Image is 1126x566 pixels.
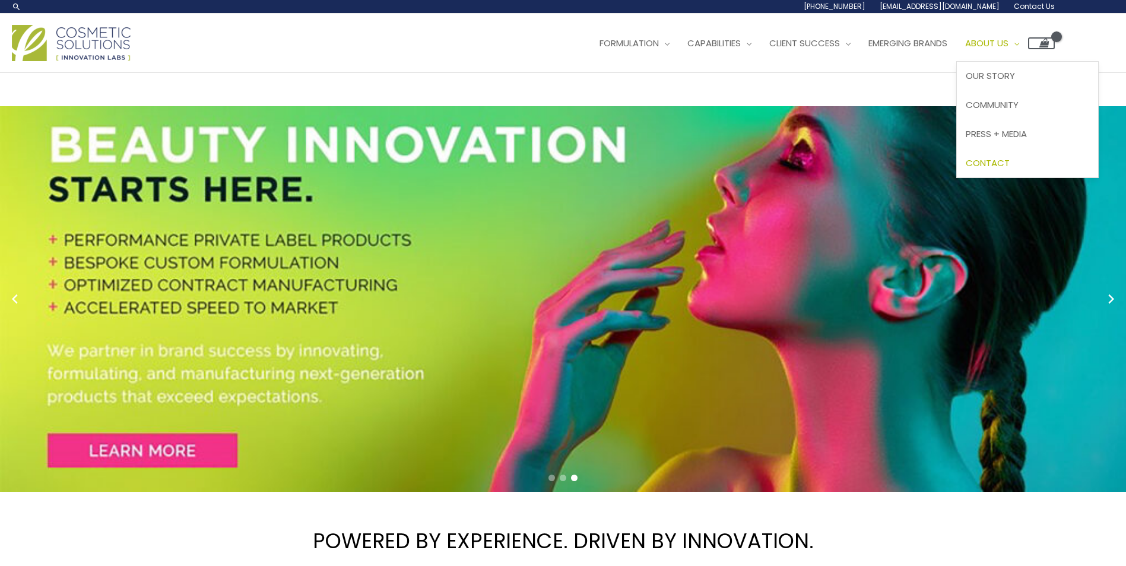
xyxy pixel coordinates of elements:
[965,37,1008,49] span: About Us
[957,148,1098,177] a: Contact
[12,25,131,61] img: Cosmetic Solutions Logo
[6,290,24,308] button: Previous slide
[769,37,840,49] span: Client Success
[859,26,956,61] a: Emerging Brands
[966,98,1019,111] span: Community
[957,119,1098,148] a: Press + Media
[548,475,555,481] span: Go to slide 1
[760,26,859,61] a: Client Success
[1014,1,1055,11] span: Contact Us
[868,37,947,49] span: Emerging Brands
[966,128,1027,140] span: Press + Media
[591,26,678,61] a: Formulation
[1028,37,1055,49] a: View Shopping Cart, empty
[582,26,1055,61] nav: Site Navigation
[966,69,1015,82] span: Our Story
[957,62,1098,91] a: Our Story
[804,1,865,11] span: [PHONE_NUMBER]
[600,37,659,49] span: Formulation
[957,91,1098,120] a: Community
[966,157,1010,169] span: Contact
[12,2,21,11] a: Search icon link
[571,475,578,481] span: Go to slide 3
[678,26,760,61] a: Capabilities
[1102,290,1120,308] button: Next slide
[956,26,1028,61] a: About Us
[560,475,566,481] span: Go to slide 2
[880,1,1000,11] span: [EMAIL_ADDRESS][DOMAIN_NAME]
[687,37,741,49] span: Capabilities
